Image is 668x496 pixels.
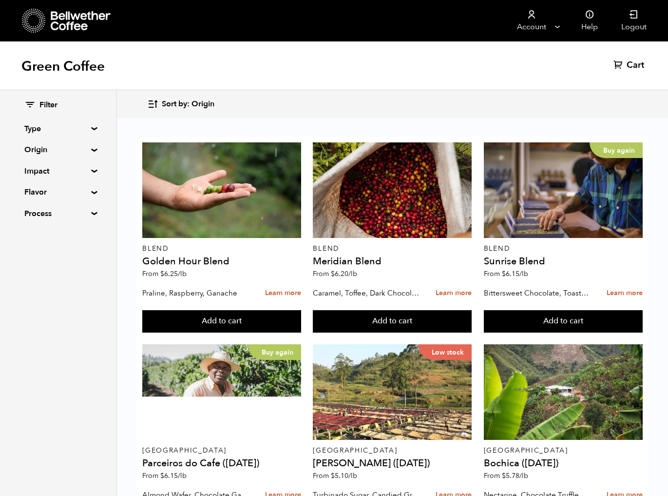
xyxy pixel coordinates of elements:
[142,458,301,468] h4: Parceiros do Cafe ([DATE])
[436,283,472,304] a: Learn more
[484,458,643,468] h4: Bochica ([DATE])
[178,471,187,480] span: /lb
[142,269,187,278] span: From
[613,60,647,71] a: Cart
[348,471,357,480] span: /lb
[502,471,506,480] span: $
[160,471,164,480] span: $
[502,269,506,278] span: $
[331,269,335,278] span: $
[331,471,335,480] span: $
[142,344,301,440] a: Buy again
[24,208,92,219] summary: Process
[142,257,301,266] h4: Golden Hour Blend
[142,286,250,300] p: Praline, Raspberry, Ganache
[160,269,164,278] span: $
[24,186,92,198] summary: Flavor
[160,471,187,480] bdi: 6.15
[484,286,592,300] p: Bittersweet Chocolate, Toasted Marshmallow, Candied Orange, Praline
[313,310,472,333] button: Add to cart
[590,142,643,158] p: Buy again
[313,458,472,468] h4: [PERSON_NAME] ([DATE])
[484,471,528,480] span: From
[519,471,528,480] span: /lb
[142,310,301,333] button: Add to cart
[313,245,472,252] p: Blend
[484,447,643,454] p: [GEOGRAPHIC_DATA]
[484,142,643,238] a: Buy again
[313,269,357,278] span: From
[502,269,528,278] bdi: 6.15
[418,344,472,360] p: Low stock
[627,60,644,71] span: Cart
[142,471,187,480] span: From
[24,123,92,135] summary: Type
[24,165,92,177] summary: Impact
[348,269,357,278] span: /lb
[265,283,301,304] a: Learn more
[519,269,528,278] span: /lb
[313,286,421,300] p: Caramel, Toffee, Dark Chocolate
[178,269,187,278] span: /lb
[331,269,357,278] bdi: 6.20
[313,344,472,440] a: Low stock
[484,257,643,266] h4: Sunrise Blend
[331,471,357,480] bdi: 5.10
[162,99,214,110] span: Sort by: Origin
[248,344,301,360] p: Buy again
[147,93,214,116] button: Sort by: Origin
[39,100,57,111] span: Filter
[484,310,643,333] button: Add to cart
[607,283,643,304] a: Learn more
[502,471,528,480] bdi: 5.78
[484,269,528,278] span: From
[142,245,301,252] p: Blend
[160,269,187,278] bdi: 6.25
[142,447,301,454] p: [GEOGRAPHIC_DATA]
[21,58,105,75] h1: Green Coffee
[313,257,472,266] h4: Meridian Blend
[24,144,92,156] summary: Origin
[484,245,643,252] p: Blend
[313,471,357,480] span: From
[313,447,472,454] p: [GEOGRAPHIC_DATA]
